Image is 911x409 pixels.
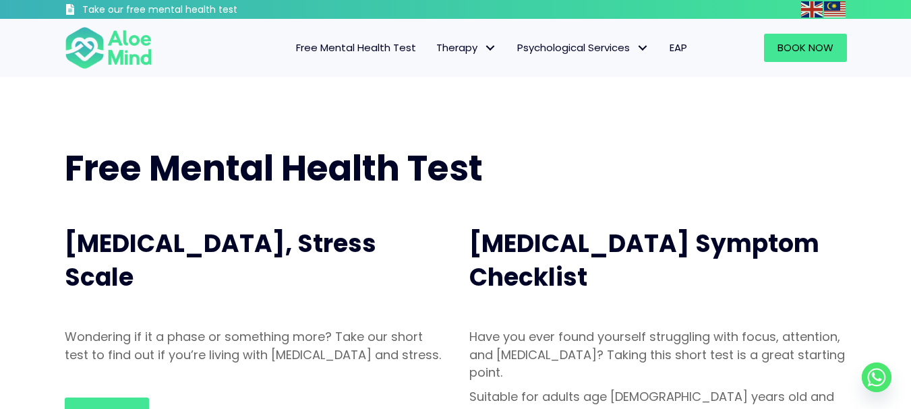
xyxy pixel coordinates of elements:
span: EAP [670,40,687,55]
span: Psychological Services [517,40,649,55]
span: Therapy: submenu [481,38,500,58]
span: [MEDICAL_DATA], Stress Scale [65,226,376,294]
span: Free Mental Health Test [65,144,483,193]
span: Psychological Services: submenu [633,38,653,58]
a: Whatsapp [862,363,891,392]
p: Have you ever found yourself struggling with focus, attention, and [MEDICAL_DATA]? Taking this sh... [469,328,847,381]
a: English [801,1,824,17]
img: ms [824,1,846,18]
a: Take our free mental health test [65,3,310,19]
span: [MEDICAL_DATA] Symptom Checklist [469,226,819,294]
a: Free Mental Health Test [286,34,426,62]
img: Aloe mind Logo [65,26,152,70]
a: Malay [824,1,847,17]
p: Wondering if it a phase or something more? Take our short test to find out if you’re living with ... [65,328,442,363]
img: en [801,1,823,18]
span: Book Now [777,40,833,55]
a: EAP [659,34,697,62]
nav: Menu [170,34,697,62]
span: Free Mental Health Test [296,40,416,55]
a: TherapyTherapy: submenu [426,34,507,62]
a: Book Now [764,34,847,62]
h3: Take our free mental health test [82,3,310,17]
a: Psychological ServicesPsychological Services: submenu [507,34,659,62]
span: Therapy [436,40,497,55]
